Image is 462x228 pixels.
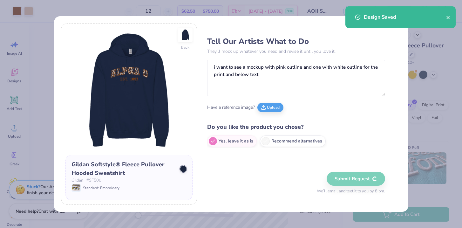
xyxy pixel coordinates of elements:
[71,160,175,177] div: Gildan Softstyle® Fleece Pullover Hooded Sweatshirt
[207,48,385,55] p: They’ll mock up whatever you need and revise it until you love it.
[317,188,385,195] span: We’ll email and text it to you by 8 pm.
[364,13,446,21] div: Design Saved
[207,37,385,46] h3: Tell Our Artists What to Do
[179,29,192,41] img: Back
[207,122,385,132] h4: Do you like the product you chose?
[260,135,326,147] label: Recommend alternatives
[207,135,257,147] label: Yes, leave it as is
[71,177,83,184] span: Gildan
[257,103,283,112] button: Upload
[72,184,80,191] img: Standard: Embroidery
[207,60,385,96] textarea: i want to see a mockup with pink outline and one with white outline for the print and below text
[446,13,451,21] button: close
[65,28,193,155] img: Front
[83,185,119,191] span: Standard: Embroidery
[86,177,101,184] span: # SF500
[207,104,255,111] span: Have a reference image?
[181,45,189,50] div: Back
